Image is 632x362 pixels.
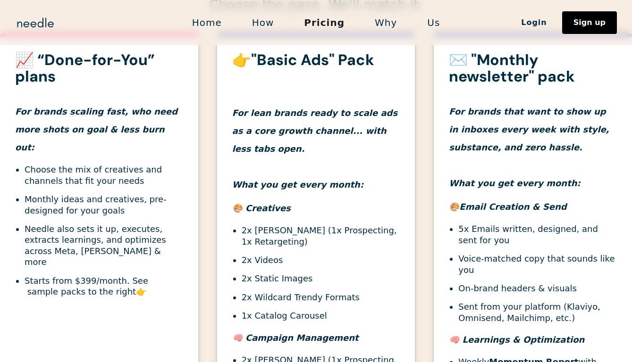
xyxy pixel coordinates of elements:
li: Starts from $399/month. See sample packs to the right [25,275,183,297]
h3: 📈 “Done-for-You” plans [15,52,183,85]
li: Needle also sets it up, executes, extracts learnings, and optimizes across Meta, [PERSON_NAME] & ... [25,223,183,268]
li: 2x Static Images [242,273,400,284]
a: Login [506,15,562,31]
li: Choose the mix of creatives and channels that fit your needs [25,164,183,186]
li: Voice-matched copy that sounds like you [458,253,617,275]
li: 5x Emails written, designed, and sent for you [458,223,617,246]
em: For brands scaling fast, who need more shots on goal & less burn out: [15,107,177,152]
strong: 👉 [136,287,146,296]
em: 🧠 Learnings & Optimization [449,335,584,345]
li: On-brand headers & visuals [458,283,617,294]
li: 2x [PERSON_NAME] (1x Prospecting, 1x Retargeting) [242,225,400,247]
li: Sent from your platform (Klaviyo, Omnisend, Mailchimp, etc.) [458,301,617,323]
li: 2x Videos [242,255,400,265]
div: Sign up [573,19,606,26]
em: For lean brands ready to scale ads as a core growth channel... with less tabs open. What you get ... [232,108,398,189]
li: 2x Wildcard Trendy Formats [242,292,400,303]
a: Home [177,13,237,33]
em: 🎨 [449,202,459,212]
a: Pricing [289,13,360,33]
li: Monthly ideas and creatives, pre-designed for your goals [25,194,183,216]
h3: ✉️ "Monthly newsletter" pack [449,52,617,85]
a: Sign up [562,11,617,34]
em: For brands that want to show up in inboxes every week with style, substance, and zero hassle. Wha... [449,107,609,188]
a: How [237,13,289,33]
em: Email Creation & Send [459,202,566,212]
li: 1x Catalog Carousel [242,310,400,321]
a: Why [360,13,412,33]
a: Us [412,13,455,33]
em: 🎨 Creatives [232,203,291,213]
em: 🧠 Campaign Management [232,333,359,343]
strong: 👉"Basic Ads" Pack [232,50,374,70]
